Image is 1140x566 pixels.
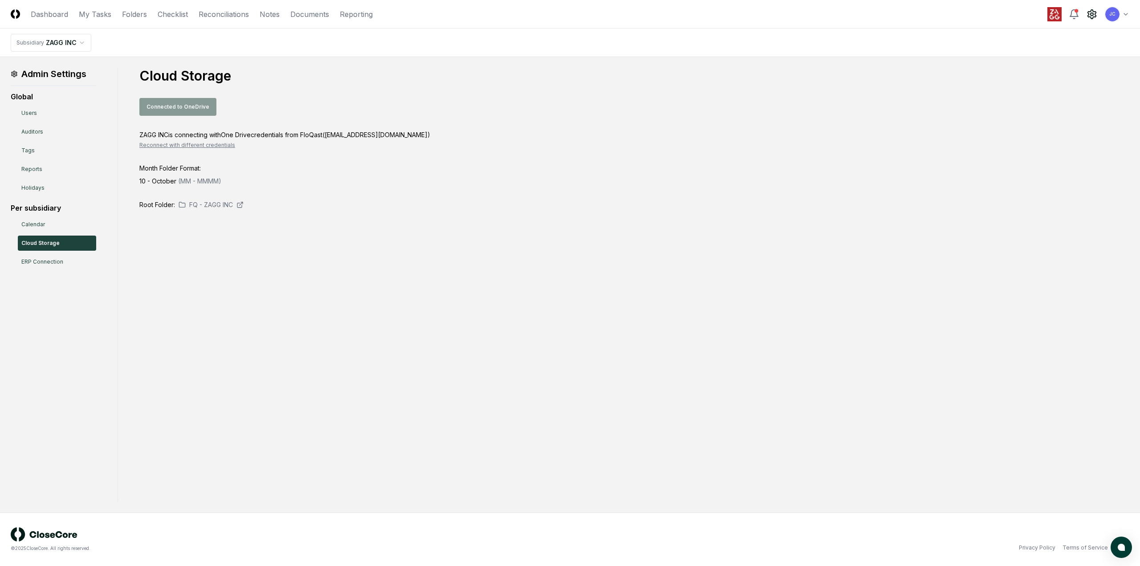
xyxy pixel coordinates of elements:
a: Notes [260,9,280,20]
button: Reconnect with different credentials [139,141,235,149]
a: ERP Connection [18,254,96,269]
a: Reporting [340,9,373,20]
h1: Cloud Storage [139,68,1129,84]
a: Holidays [18,180,96,195]
span: JC [1109,11,1116,17]
div: Month Folder Format: [139,163,362,173]
button: atlas-launcher [1111,537,1132,558]
div: Per subsidiary [11,203,96,213]
a: Privacy Policy [1019,544,1055,552]
div: Subsidiary [16,39,44,47]
div: © 2025 CloseCore. All rights reserved. [11,545,570,552]
img: logo [11,527,77,542]
a: Cloud Storage [18,236,96,251]
a: FQ - ZAGG INC [179,200,244,209]
button: JC [1104,6,1120,22]
a: Auditors [18,124,96,139]
nav: breadcrumb [11,34,91,52]
h1: Admin Settings [11,68,96,80]
img: Logo [11,9,20,19]
img: ZAGG logo [1047,7,1062,21]
a: My Tasks [79,9,111,20]
div: Global [11,91,96,102]
a: Users [18,106,96,121]
span: ( MM - MMMM ) [178,177,221,185]
a: Terms of Service [1063,544,1108,552]
span: Root Folder: [139,200,175,209]
a: Folders [122,9,147,20]
a: Dashboard [31,9,68,20]
a: Documents [290,9,329,20]
div: 10 - October [139,176,362,186]
a: Reports [18,162,96,177]
a: Tags [18,143,96,158]
a: Checklist [158,9,188,20]
a: Calendar [18,217,96,232]
div: ZAGG INC is connecting with One Drive credentials from FloQast ( [EMAIL_ADDRESS][DOMAIN_NAME] ) [139,130,1129,139]
a: Reconciliations [199,9,249,20]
